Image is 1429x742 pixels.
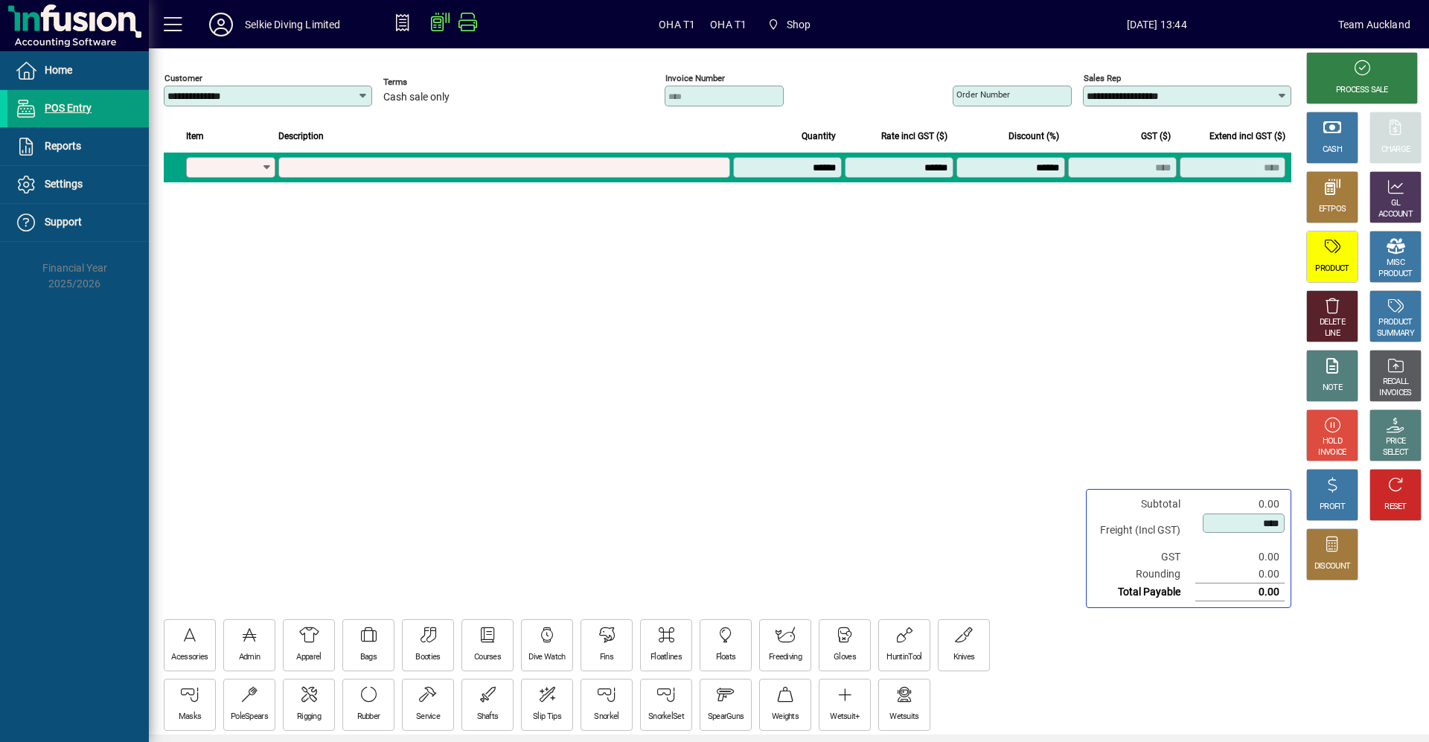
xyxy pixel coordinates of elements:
div: EFTPOS [1319,204,1346,215]
mat-label: Sales rep [1084,73,1121,83]
span: Reports [45,140,81,152]
span: POS Entry [45,102,92,114]
button: Profile [197,11,245,38]
div: Acessories [171,652,208,663]
div: PRODUCT [1378,317,1412,328]
span: OHA T1 [659,13,695,36]
td: Subtotal [1093,496,1195,513]
div: INVOICES [1379,388,1411,399]
div: HuntinTool [886,652,921,663]
div: Team Auckland [1338,13,1410,36]
a: Settings [7,166,149,203]
div: Shafts [477,711,499,723]
span: Terms [383,77,473,87]
div: Booties [415,652,440,663]
div: Apparel [296,652,321,663]
span: Settings [45,178,83,190]
div: Dive Watch [528,652,565,663]
div: INVOICE [1318,447,1346,458]
span: Extend incl GST ($) [1209,128,1285,144]
div: Rigging [297,711,321,723]
span: Rate incl GST ($) [881,128,947,144]
div: Courses [474,652,501,663]
div: Floatlines [650,652,682,663]
span: Support [45,216,82,228]
div: Admin [239,652,260,663]
a: Reports [7,128,149,165]
span: [DATE] 13:44 [976,13,1338,36]
span: Quantity [802,128,836,144]
div: Snorkel [594,711,618,723]
div: SUMMARY [1377,328,1414,339]
div: SELECT [1383,447,1409,458]
div: Knives [953,652,975,663]
div: PRODUCT [1378,269,1412,280]
div: Weights [772,711,799,723]
div: HOLD [1323,436,1342,447]
div: MISC [1387,258,1404,269]
div: Bags [360,652,377,663]
td: 0.00 [1195,583,1285,601]
td: Rounding [1093,566,1195,583]
div: RECALL [1383,377,1409,388]
td: Freight (Incl GST) [1093,513,1195,548]
td: 0.00 [1195,548,1285,566]
mat-label: Order number [956,89,1010,100]
div: CASH [1323,144,1342,156]
div: LINE [1325,328,1340,339]
div: Wetsuits [889,711,918,723]
div: PRODUCT [1315,263,1349,275]
td: 0.00 [1195,566,1285,583]
span: GST ($) [1141,128,1171,144]
div: DISCOUNT [1314,561,1350,572]
div: Slip Tips [533,711,561,723]
span: Item [186,128,204,144]
div: PROFIT [1320,502,1345,513]
span: Description [278,128,324,144]
mat-label: Invoice number [665,73,725,83]
div: RESET [1384,502,1407,513]
span: Discount (%) [1008,128,1059,144]
div: Selkie Diving Limited [245,13,341,36]
div: SnorkelSet [648,711,684,723]
mat-label: Customer [164,73,202,83]
div: Fins [600,652,613,663]
div: DELETE [1320,317,1345,328]
div: Wetsuit+ [830,711,859,723]
div: PoleSpears [231,711,268,723]
span: Cash sale only [383,92,450,103]
div: Freediving [769,652,802,663]
div: PRICE [1386,436,1406,447]
div: Gloves [834,652,856,663]
span: Shop [761,11,816,38]
div: CHARGE [1381,144,1410,156]
a: Support [7,204,149,241]
td: Total Payable [1093,583,1195,601]
td: 0.00 [1195,496,1285,513]
div: NOTE [1323,383,1342,394]
div: Rubber [357,711,380,723]
div: Service [416,711,440,723]
div: ACCOUNT [1378,209,1413,220]
div: Floats [716,652,736,663]
div: SpearGuns [708,711,744,723]
span: Home [45,64,72,76]
div: Masks [179,711,202,723]
div: GL [1391,198,1401,209]
span: OHA T1 [710,13,747,36]
span: Shop [787,13,811,36]
a: Home [7,52,149,89]
td: GST [1093,548,1195,566]
div: PROCESS SALE [1336,85,1388,96]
